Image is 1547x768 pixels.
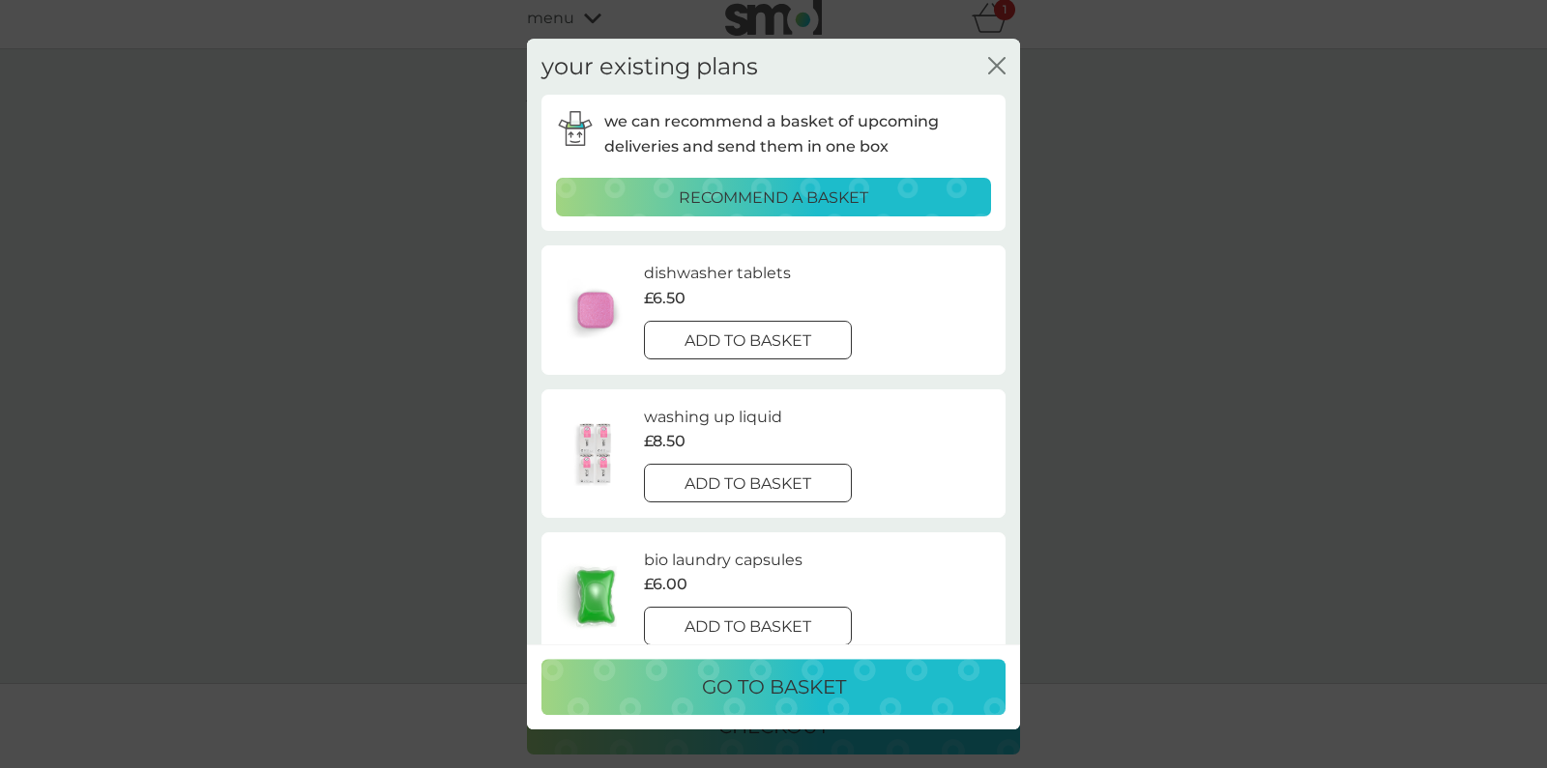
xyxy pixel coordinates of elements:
button: go to basket [541,659,1006,715]
p: £6.50 [644,286,686,311]
button: recommend a basket [556,179,991,217]
p: add to basket [685,614,811,640]
p: go to basket [702,671,846,702]
p: add to basket [685,471,811,497]
p: £8.50 [644,430,686,455]
p: add to basket [685,328,811,354]
button: add to basket [644,321,852,359]
button: add to basket [644,607,852,645]
p: recommend a basket [679,185,868,211]
button: close [988,57,1006,77]
p: bio laundry capsules [644,548,803,573]
h2: your existing plans [541,53,758,81]
p: we can recommend a basket of upcoming deliveries and send them in one box [604,110,991,159]
p: £6.00 [644,573,687,598]
button: add to basket [644,464,852,502]
p: washing up liquid [644,405,782,430]
p: dishwasher tablets [644,262,791,287]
